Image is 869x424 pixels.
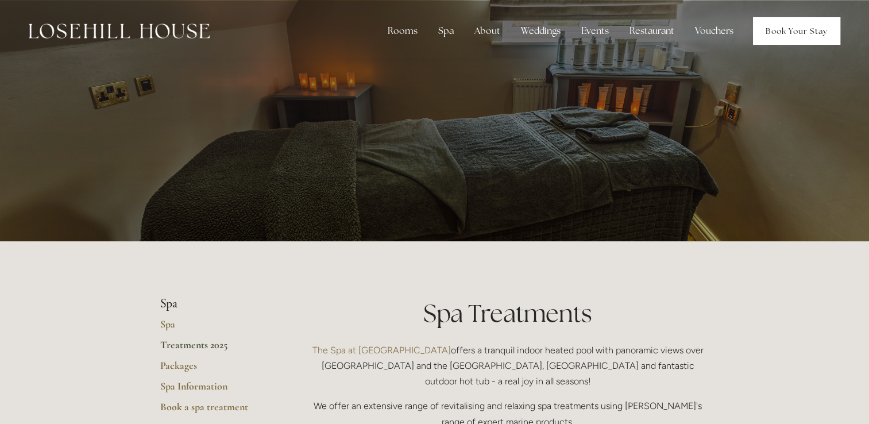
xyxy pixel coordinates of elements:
a: Spa Information [160,380,270,400]
div: About [465,20,509,43]
li: Spa [160,296,270,311]
div: Weddings [512,20,570,43]
h1: Spa Treatments [307,296,709,330]
a: Book a spa treatment [160,400,270,421]
a: Treatments 2025 [160,338,270,359]
a: Packages [160,359,270,380]
a: Book Your Stay [753,17,840,45]
div: Rooms [379,20,427,43]
a: Vouchers [686,20,743,43]
div: Spa [429,20,463,43]
a: Spa [160,318,270,338]
img: Losehill House [29,24,210,38]
a: The Spa at [GEOGRAPHIC_DATA] [312,345,451,356]
div: Events [572,20,618,43]
div: Restaurant [620,20,683,43]
p: offers a tranquil indoor heated pool with panoramic views over [GEOGRAPHIC_DATA] and the [GEOGRAP... [307,342,709,390]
